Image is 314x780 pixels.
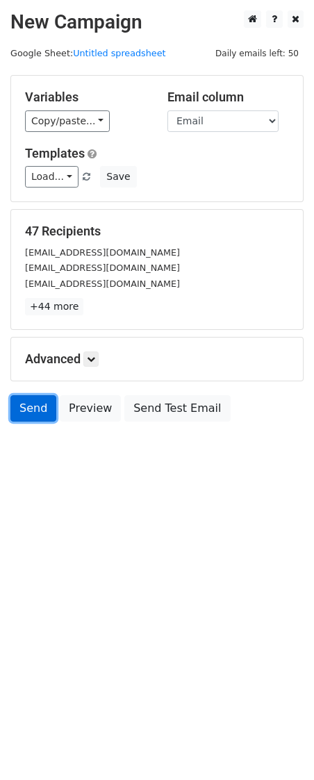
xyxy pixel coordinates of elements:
h5: Variables [25,90,147,105]
h5: Email column [167,90,289,105]
iframe: Chat Widget [245,713,314,780]
span: Daily emails left: 50 [210,46,304,61]
a: Daily emails left: 50 [210,48,304,58]
a: Load... [25,166,78,188]
a: +44 more [25,298,83,315]
a: Preview [60,395,121,422]
a: Send [10,395,56,422]
h5: 47 Recipients [25,224,289,239]
h5: Advanced [25,351,289,367]
small: Google Sheet: [10,48,166,58]
a: Templates [25,146,85,160]
small: [EMAIL_ADDRESS][DOMAIN_NAME] [25,279,180,289]
button: Save [100,166,136,188]
a: Send Test Email [124,395,230,422]
a: Untitled spreadsheet [73,48,165,58]
h2: New Campaign [10,10,304,34]
small: [EMAIL_ADDRESS][DOMAIN_NAME] [25,247,180,258]
small: [EMAIL_ADDRESS][DOMAIN_NAME] [25,263,180,273]
a: Copy/paste... [25,110,110,132]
